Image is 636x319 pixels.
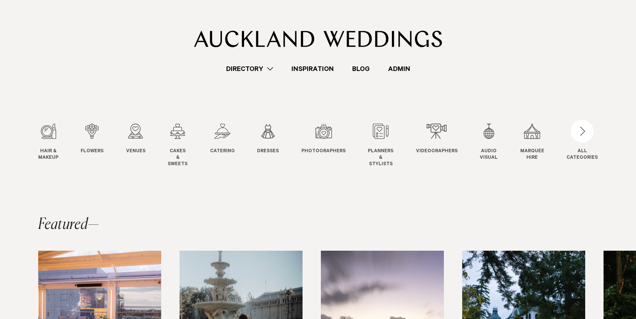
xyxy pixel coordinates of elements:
[566,148,598,161] div: ALL CATEGORIES
[368,148,393,168] span: Planners & Stylists
[257,124,279,155] a: Dresses
[126,124,161,168] swiper-slide: 3 / 12
[210,148,235,155] span: Catering
[301,124,361,168] swiper-slide: 7 / 12
[343,64,379,74] a: Blog
[126,148,146,155] span: Venues
[81,124,104,155] a: Flowers
[416,124,473,168] swiper-slide: 9 / 12
[520,124,560,168] swiper-slide: 11 / 12
[480,148,498,161] span: Audio Visual
[168,124,188,168] a: Cakes & Sweets
[81,148,104,155] span: Flowers
[257,124,294,168] swiper-slide: 6 / 12
[480,124,513,168] swiper-slide: 10 / 12
[257,148,279,155] span: Dresses
[38,148,58,161] span: Hair & Makeup
[81,124,119,168] swiper-slide: 2 / 12
[126,124,146,155] a: Venues
[368,124,409,168] swiper-slide: 8 / 12
[416,148,458,155] span: Videographers
[210,124,250,168] swiper-slide: 5 / 12
[38,124,58,161] a: Hair & Makeup
[168,124,203,168] swiper-slide: 4 / 12
[301,124,346,155] a: Photographers
[282,64,343,74] a: Inspiration
[368,124,393,168] a: Planners & Stylists
[38,124,74,168] swiper-slide: 1 / 12
[210,124,235,155] a: Catering
[416,124,458,155] a: Videographers
[301,148,346,155] span: Photographers
[38,217,99,232] h2: Featured
[217,64,282,74] a: Directory
[520,124,544,161] a: Marquee Hire
[168,148,188,168] span: Cakes & Sweets
[194,31,442,47] img: Auckland Weddings Logo
[520,148,544,161] span: Marquee Hire
[480,124,498,161] a: Audio Visual
[566,124,598,159] button: ALLCATEGORIES
[379,64,419,74] a: Admin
